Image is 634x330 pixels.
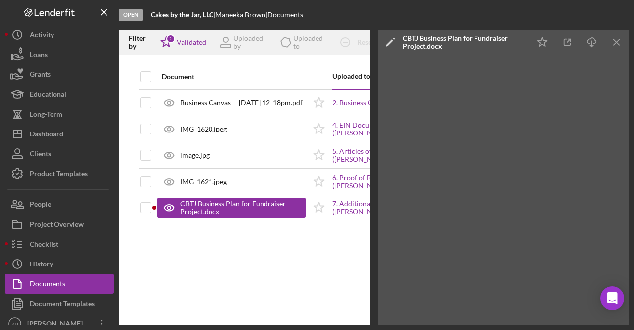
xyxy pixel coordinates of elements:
a: 7. Additional Supporting Documents ([PERSON_NAME]) [332,200,456,216]
div: Filter by [129,34,154,50]
div: Uploaded to [293,34,326,50]
div: Validated [177,38,206,46]
div: Business Canvas -- [DATE] 12_18pm.pdf [180,99,303,107]
button: Document Templates [5,294,114,314]
div: | [151,11,215,19]
div: Open [119,9,143,21]
button: History [5,254,114,274]
div: Documents [30,274,65,296]
a: 6. Proof of Business Bank Account ([PERSON_NAME]) [332,174,456,190]
div: Document [162,73,306,81]
div: Uploaded by [233,34,266,50]
text: KD [11,321,18,327]
div: IMG_1621.jpeg [180,178,227,186]
button: Documents [5,274,114,294]
a: 5. Articles of Organization ([PERSON_NAME]) [332,147,456,163]
div: History [30,254,53,276]
a: 2. Business Canvas ([PERSON_NAME]) [332,99,450,107]
div: 2 [166,34,175,43]
div: CBTJ Business Plan for Fundraiser Project.docx [180,200,296,216]
div: Open Intercom Messenger [600,286,624,310]
div: Maneeka Brown | [215,11,267,19]
div: Documents [267,11,303,19]
div: image.jpg [180,151,210,159]
div: CBTJ Business Plan for Fundraiser Project.docx [403,34,526,50]
button: Reset Filters [333,32,385,52]
div: IMG_1620.jpeg [180,125,227,133]
iframe: Document Preview [378,55,630,325]
div: Document Templates [30,294,95,316]
div: Reset Filters [356,32,375,52]
div: Uploaded to [332,72,394,80]
a: 4. EIN Documentation ([PERSON_NAME]) [332,121,456,137]
b: Cakes by the Jar, LLC [151,10,213,19]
